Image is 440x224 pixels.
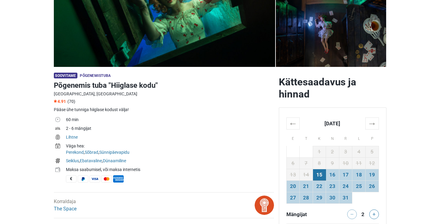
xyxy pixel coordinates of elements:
[300,169,313,180] td: 14
[365,129,379,146] th: P
[352,129,366,146] th: L
[66,175,77,183] span: Sularaha
[365,180,379,192] td: 26
[66,150,84,155] a: Perekond
[352,146,366,157] td: 4
[279,76,386,100] h2: Kättesaadavus ja hinnad
[359,209,367,218] div: 2
[313,129,326,146] th: K
[113,175,124,183] span: American Express
[365,169,379,180] td: 19
[255,196,274,215] img: bitmap.png
[365,117,379,129] th: →
[101,175,112,183] span: MasterCard
[66,125,274,133] td: 2 - 6 mängijat
[54,73,78,78] span: Soovitame
[313,169,326,180] td: 15
[286,169,300,180] td: 13
[326,180,339,192] td: 23
[66,142,274,157] td: , ,
[66,143,274,149] div: Väga hea:
[284,209,333,219] div: Mängijat
[54,100,57,103] img: Star
[54,198,77,212] div: Korraldaja
[80,74,111,78] span: Põgenemistuba
[313,146,326,157] td: 1
[313,192,326,203] td: 29
[286,129,300,146] th: E
[339,180,352,192] td: 24
[66,157,274,166] td: , ,
[313,180,326,192] td: 22
[66,135,78,140] a: Lihtne
[326,169,339,180] td: 16
[54,99,66,104] span: 4.91
[365,157,379,169] td: 12
[326,129,339,146] th: N
[300,180,313,192] td: 21
[300,192,313,203] td: 28
[90,175,100,183] span: Visa
[99,150,129,155] a: Sünnipäevapidu
[54,91,274,97] div: [GEOGRAPHIC_DATA], [GEOGRAPHIC_DATA]
[78,175,88,183] span: PayPal
[300,157,313,169] td: 7
[339,169,352,180] td: 17
[352,180,366,192] td: 25
[85,150,98,155] a: Sõbrad
[365,146,379,157] td: 5
[67,99,75,104] span: (70)
[286,192,300,203] td: 27
[339,157,352,169] td: 10
[286,180,300,192] td: 20
[326,192,339,203] td: 30
[352,169,366,180] td: 18
[54,206,77,212] a: The Space
[339,129,352,146] th: R
[66,158,79,163] a: Seiklus
[54,107,274,113] div: Pääse ühe tunniga hiiglase kodust välja!
[66,116,274,125] td: 60 min
[300,129,313,146] th: T
[313,157,326,169] td: 8
[286,157,300,169] td: 6
[326,157,339,169] td: 9
[352,157,366,169] td: 11
[326,146,339,157] td: 2
[300,117,366,129] th: [DATE]
[286,117,300,129] th: ←
[339,192,352,203] td: 31
[66,166,274,173] div: Maksa saabumisel, või maksa internetis
[103,158,126,163] a: Dünaamiline
[339,146,352,157] td: 3
[80,158,102,163] a: Ebatavaline
[54,80,274,91] h1: Põgenemis tuba "Hiiglase kodu"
